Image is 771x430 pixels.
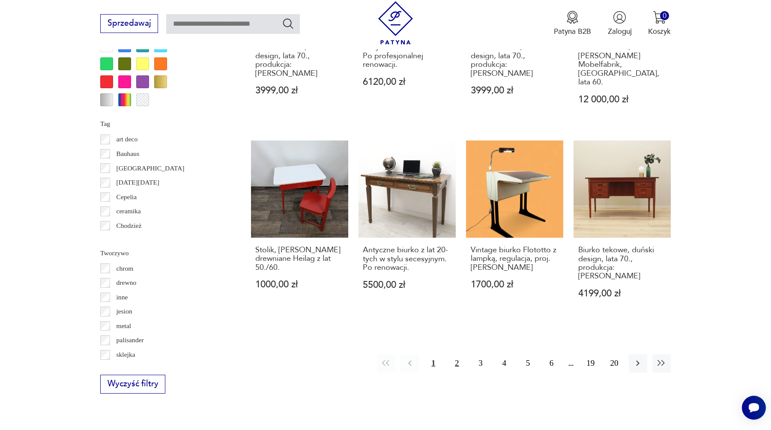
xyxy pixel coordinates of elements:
h3: Tekowe Biurko, [PERSON_NAME] Mobelfabrik, [GEOGRAPHIC_DATA], lata 60. [578,43,666,87]
p: Zaloguj [608,27,632,36]
p: Bauhaus [117,148,140,159]
p: metal [117,320,131,331]
img: Patyna - sklep z meblami i dekoracjami vintage [374,1,417,45]
p: [DATE][DATE] [117,177,159,188]
p: 4199,00 zł [578,289,666,298]
img: Ikona koszyka [653,11,666,24]
p: 1000,00 zł [255,280,344,289]
button: 4 [495,354,514,373]
p: palisander [117,334,144,346]
h3: Biurko tekowe, duński design, lata 70., produkcja: [PERSON_NAME] [471,43,559,78]
p: jesion [117,306,132,317]
a: Stolik, biurko drewniane Heilag z lat 50./60.Stolik, [PERSON_NAME] drewniane Heilag z lat 50./60.... [251,140,348,318]
button: Sprzedawaj [100,14,158,33]
p: Tworzywo [100,248,226,259]
button: Patyna B2B [554,11,591,36]
p: sklejka [117,349,135,360]
p: 1700,00 zł [471,280,559,289]
div: 0 [660,11,669,20]
button: Wyczyść filtry [100,375,165,394]
button: 2 [448,354,466,373]
p: [GEOGRAPHIC_DATA] [117,163,185,174]
p: 3999,00 zł [471,86,559,95]
p: 6120,00 zł [363,78,451,87]
a: Antyczne biurko z lat 20-tych w stylu secesyjnym. Po renowacji.Antyczne biurko z lat 20-tych w st... [359,140,456,318]
h3: Stolik, [PERSON_NAME] drewniane Heilag z lat 50./60. [255,246,344,272]
button: 5 [519,354,537,373]
h3: Antyczne biurko z lat 20-tych w stylu secesyjnym. Po renowacji. [363,246,451,272]
p: drewno [117,277,137,288]
img: Ikona medalu [566,11,579,24]
p: 3999,00 zł [255,86,344,95]
iframe: Smartsupp widget button [742,396,766,420]
p: ceramika [117,206,141,217]
a: Vintage biurko Flototto z lampką, regulacja, proj. Luigi ColaniVintage biurko Flototto z lampką, ... [466,140,563,318]
p: chrom [117,263,134,274]
p: 12 000,00 zł [578,95,666,104]
h3: Vintage biurko Flototto z lampką, regulacja, proj. [PERSON_NAME] [471,246,559,272]
h3: Biurko tekowe, duński design, lata 70., produkcja: [PERSON_NAME] [578,246,666,281]
p: Patyna B2B [554,27,591,36]
button: 1 [424,354,442,373]
p: Ćmielów [117,234,141,245]
h3: Zabytkowe biurko PRL. Po profesjonalnej renowacji. [363,43,451,69]
p: Koszyk [648,27,671,36]
p: 5500,00 zł [363,281,451,290]
button: 3 [472,354,490,373]
button: Zaloguj [608,11,632,36]
p: szkło [117,364,131,375]
img: Ikonka użytkownika [613,11,626,24]
button: 0Koszyk [648,11,671,36]
a: Sprzedawaj [100,21,158,27]
button: Szukaj [282,17,294,30]
p: Chodzież [117,220,142,231]
h3: Biurko tekowe, duński design, lata 70., produkcja: [PERSON_NAME] [255,43,344,78]
button: 20 [605,354,623,373]
p: Tag [100,118,226,129]
p: Cepelia [117,191,137,203]
p: art deco [117,134,138,145]
button: 19 [581,354,600,373]
p: inne [117,292,128,303]
button: 6 [542,354,561,373]
a: Ikona medaluPatyna B2B [554,11,591,36]
a: Biurko tekowe, duński design, lata 70., produkcja: DaniaBiurko tekowe, duński design, lata 70., p... [574,140,671,318]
